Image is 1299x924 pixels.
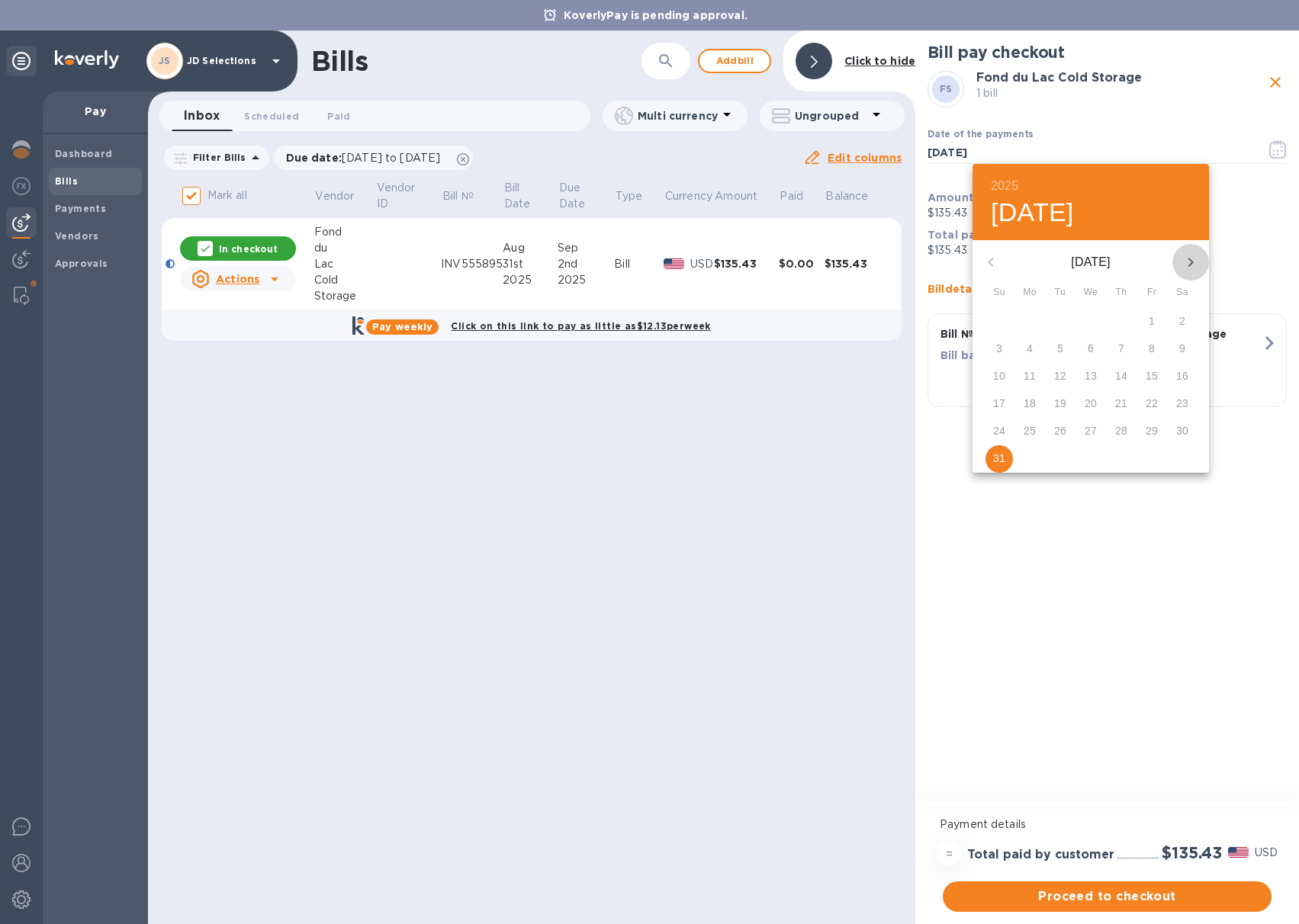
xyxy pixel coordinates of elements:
span: Fr [1138,285,1166,300]
span: Sa [1169,285,1196,300]
p: [DATE] [1009,253,1172,271]
button: 2025 [991,175,1018,197]
span: Su [986,285,1013,300]
span: Mo [1016,285,1043,300]
span: We [1077,285,1104,300]
p: 31 [993,451,1005,466]
button: 31 [986,445,1013,473]
button: [DATE] [991,197,1074,229]
span: Tu [1047,285,1074,300]
span: Th [1108,285,1135,300]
